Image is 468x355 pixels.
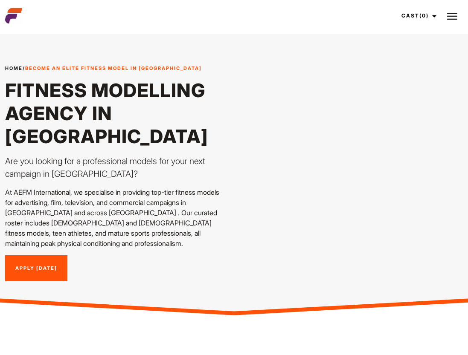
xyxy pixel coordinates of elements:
a: Cast(0) [394,4,442,27]
a: Home [5,65,23,71]
img: cropped-aefm-brand-fav-22-square.png [5,7,22,24]
a: Apply [DATE] [5,255,67,282]
p: Are you looking for a professional models for your next campaign in [GEOGRAPHIC_DATA]? [5,155,229,180]
h1: Fitness Modelling Agency in [GEOGRAPHIC_DATA] [5,79,229,148]
p: At AEFM International, we specialise in providing top-tier fitness models for advertising, film, ... [5,187,229,248]
strong: Become an Elite Fitness Model in [GEOGRAPHIC_DATA] [25,65,202,71]
img: Burger icon [447,11,457,21]
span: / [5,65,202,72]
span: (0) [419,12,429,19]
